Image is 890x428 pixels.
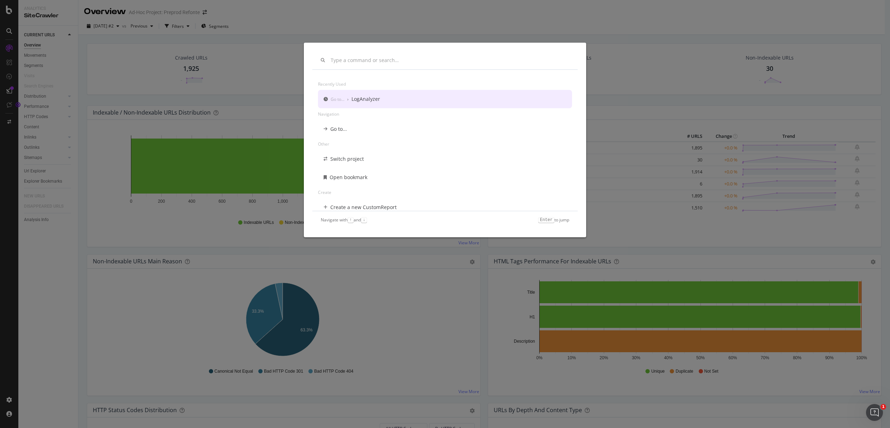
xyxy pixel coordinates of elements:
div: LogAnalyzer [351,96,380,103]
span: 1 [880,404,886,410]
div: Open bookmark [330,174,367,181]
kbd: ↑ [348,217,354,223]
div: modal [304,43,586,237]
div: Create [318,187,572,198]
div: Other [318,138,572,150]
kbd: ↓ [361,217,367,223]
div: › [347,96,349,102]
kbd: Enter [538,217,554,223]
div: Switch project [330,155,364,163]
input: Type a command or search… [331,57,569,63]
div: Navigate with and [321,217,367,223]
div: Navigation [318,108,572,120]
div: Recently used [318,78,572,90]
div: to jump [538,217,569,223]
iframe: Intercom live chat [866,404,883,421]
div: Create a new CustomReport [330,204,397,211]
div: Go to... [330,126,347,133]
div: Go to... [331,96,344,102]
